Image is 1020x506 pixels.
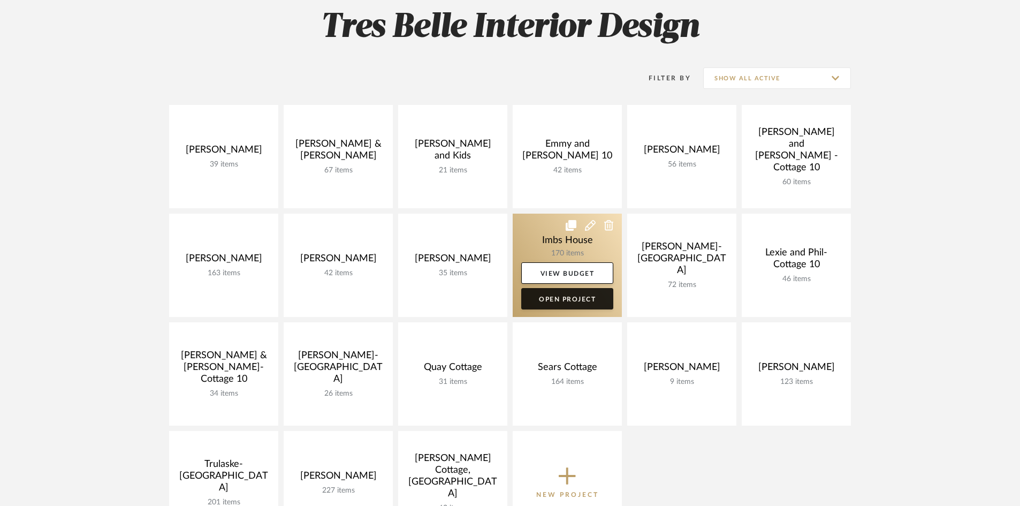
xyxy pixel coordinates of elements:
div: Emmy and [PERSON_NAME] 10 [521,138,613,166]
div: [PERSON_NAME] [636,144,728,160]
div: 46 items [750,275,842,284]
div: 163 items [178,269,270,278]
div: [PERSON_NAME]-[GEOGRAPHIC_DATA] [292,350,384,389]
div: 35 items [407,269,499,278]
div: Trulaske-[GEOGRAPHIC_DATA] [178,458,270,498]
div: [PERSON_NAME] & [PERSON_NAME]-Cottage 10 [178,350,270,389]
div: [PERSON_NAME] and [PERSON_NAME] -Cottage 10 [750,126,842,178]
div: [PERSON_NAME] [292,470,384,486]
div: [PERSON_NAME] and Kids [407,138,499,166]
div: 21 items [407,166,499,175]
a: Open Project [521,288,613,309]
div: [PERSON_NAME]- [GEOGRAPHIC_DATA] [636,241,728,281]
div: [PERSON_NAME] Cottage, [GEOGRAPHIC_DATA] [407,452,499,504]
div: 39 items [178,160,270,169]
a: View Budget [521,262,613,284]
div: [PERSON_NAME] [750,361,842,377]
div: Lexie and Phil-Cottage 10 [750,247,842,275]
div: 227 items [292,486,384,495]
div: Quay Cottage [407,361,499,377]
div: 72 items [636,281,728,290]
div: 56 items [636,160,728,169]
div: [PERSON_NAME] & [PERSON_NAME] [292,138,384,166]
div: 60 items [750,178,842,187]
p: New Project [536,489,599,500]
div: 67 items [292,166,384,175]
div: [PERSON_NAME] [178,253,270,269]
div: [PERSON_NAME] [407,253,499,269]
div: 34 items [178,389,270,398]
div: Sears Cottage [521,361,613,377]
div: 31 items [407,377,499,387]
div: 26 items [292,389,384,398]
div: 42 items [521,166,613,175]
div: Filter By [635,73,691,84]
div: [PERSON_NAME] [636,361,728,377]
div: 164 items [521,377,613,387]
h2: Tres Belle Interior Design [125,7,895,48]
div: 9 items [636,377,728,387]
div: [PERSON_NAME] [292,253,384,269]
div: 123 items [750,377,842,387]
div: [PERSON_NAME] [178,144,270,160]
div: 42 items [292,269,384,278]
